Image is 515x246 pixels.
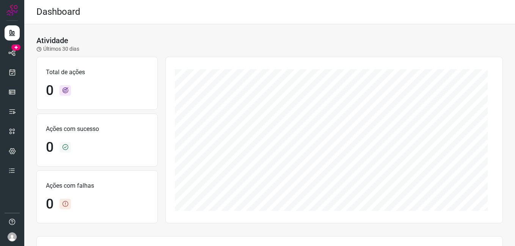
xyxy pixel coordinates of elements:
[46,83,53,99] h1: 0
[36,45,79,53] p: Últimos 30 dias
[36,6,80,17] h2: Dashboard
[8,232,17,241] img: avatar-user-boy.jpg
[6,5,18,16] img: Logo
[36,36,68,45] h3: Atividade
[46,139,53,156] h1: 0
[46,196,53,212] h1: 0
[46,68,148,77] p: Total de ações
[46,125,148,134] p: Ações com sucesso
[46,181,148,190] p: Ações com falhas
